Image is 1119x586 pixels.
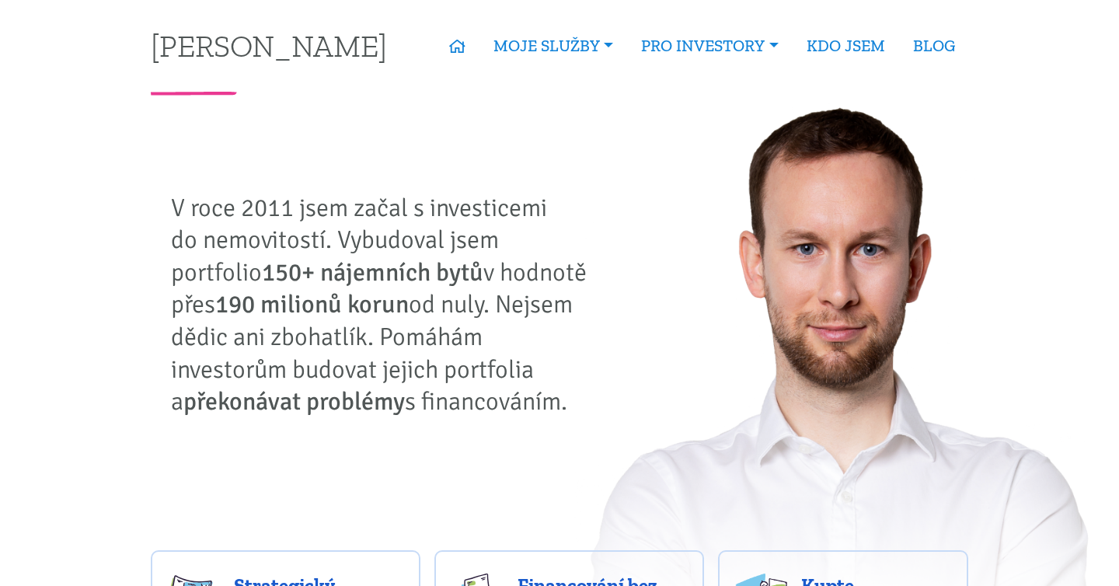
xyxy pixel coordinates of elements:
[151,30,387,61] a: [PERSON_NAME]
[171,192,598,418] p: V roce 2011 jsem začal s investicemi do nemovitostí. Vybudoval jsem portfolio v hodnotě přes od n...
[183,386,405,417] strong: překonávat problémy
[215,289,409,319] strong: 190 milionů korun
[627,28,792,64] a: PRO INVESTORY
[479,28,627,64] a: MOJE SLUŽBY
[262,257,483,288] strong: 150+ nájemních bytů
[899,28,969,64] a: BLOG
[793,28,899,64] a: KDO JSEM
